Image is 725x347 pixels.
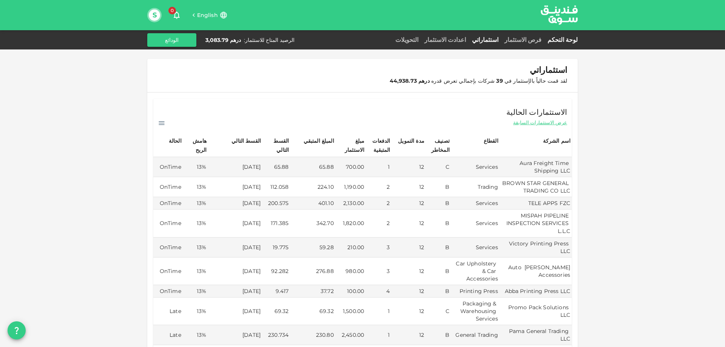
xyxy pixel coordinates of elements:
td: 13% [183,325,208,345]
td: [DATE] [208,157,262,177]
td: [DATE] [208,258,262,285]
td: 2,450.00 [335,325,366,345]
td: 13% [183,157,208,177]
td: 230.80 [290,325,335,345]
td: B [426,210,451,237]
td: 1 [366,157,391,177]
span: استثماراتي [530,65,567,76]
td: 210.00 [335,238,366,258]
td: 19.775 [262,238,290,258]
td: 1,820.00 [335,210,366,237]
td: Trading [451,177,500,197]
td: Promo Pack Solutions LLC [500,298,572,325]
td: OnTime [153,258,183,285]
td: 65.88 [262,157,290,177]
td: 12 [392,197,426,210]
td: Victory Printing Press LLC [500,238,572,258]
td: 12 [392,285,426,298]
td: 13% [183,258,208,285]
td: B [426,238,451,258]
td: 1 [366,325,391,345]
td: MISPAH PIPELINE INSPECTION SERVICES L.L.C [500,210,572,237]
td: 980.00 [335,258,366,285]
img: logo [531,0,588,29]
a: فرص الاستثمار [501,36,545,43]
td: 9.417 [262,285,290,298]
td: Services [451,210,500,237]
td: [DATE] [208,210,262,237]
a: التحويلات [392,36,421,43]
td: 3 [366,258,391,285]
td: C [426,298,451,325]
td: 1,500.00 [335,298,366,325]
div: تصنيف المخاطر [427,136,450,154]
div: الدفعات المتبقية [367,136,390,154]
td: 2 [366,210,391,237]
td: 2,130.00 [335,197,366,210]
td: C [426,157,451,177]
td: 13% [183,285,208,298]
td: Late [153,298,183,325]
a: استثماراتي [469,36,501,43]
td: 1 [366,298,391,325]
td: 12 [392,157,426,177]
div: مبلغ الاستثمار [336,136,364,154]
td: B [426,177,451,197]
td: 3 [366,238,391,258]
td: Aura Freight Time Shipping LLC [500,157,572,177]
td: OnTime [153,285,183,298]
td: 230.734 [262,325,290,345]
div: اسم الشركة [543,136,571,145]
td: 200.575 [262,197,290,210]
strong: درهم 44,938.73 [390,77,430,84]
td: Abba Printing Press LLC [500,285,572,298]
div: الرصيد المتاح للاستثمار : [244,36,295,44]
td: Services [451,157,500,177]
td: 13% [183,210,208,237]
button: S [149,9,160,21]
td: 69.32 [262,298,290,325]
td: 112.058 [262,177,290,197]
td: [DATE] [208,325,262,345]
div: المبلغ المتبقي [304,136,334,145]
div: درهم 3,083.79 [205,36,241,44]
td: 37.72 [290,285,335,298]
a: لوحة التحكم [545,36,578,43]
td: OnTime [153,238,183,258]
div: القطاع [480,136,498,145]
button: question [8,321,26,339]
span: عرض الاستثمارات السابقة [513,119,567,126]
td: OnTime [153,210,183,237]
div: القسط التالي [231,136,261,145]
div: الحالة [163,136,182,145]
div: هامش الربح [184,136,207,154]
td: 65.88 [290,157,335,177]
td: BROWN STAR GENERAL TRADING CO LLC [500,177,572,197]
span: لقد قمت حالياً بالإستثمار في شركات بإجمالي تعرض قدره [390,77,567,84]
td: 12 [392,177,426,197]
td: 171.385 [262,210,290,237]
td: [PERSON_NAME] Auto Accessories [500,258,572,285]
td: [DATE] [208,177,262,197]
button: 0 [169,8,184,23]
td: B [426,325,451,345]
strong: 39 [496,77,503,84]
td: 12 [392,298,426,325]
td: 1,190.00 [335,177,366,197]
td: 12 [392,210,426,237]
td: OnTime [153,197,183,210]
td: [DATE] [208,298,262,325]
td: 69.32 [290,298,335,325]
a: اعدادت الاستثمار [421,36,469,43]
td: [DATE] [208,238,262,258]
td: 2 [366,177,391,197]
td: B [426,285,451,298]
td: 2 [366,197,391,210]
span: English [197,12,218,19]
td: 13% [183,298,208,325]
td: 12 [392,238,426,258]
